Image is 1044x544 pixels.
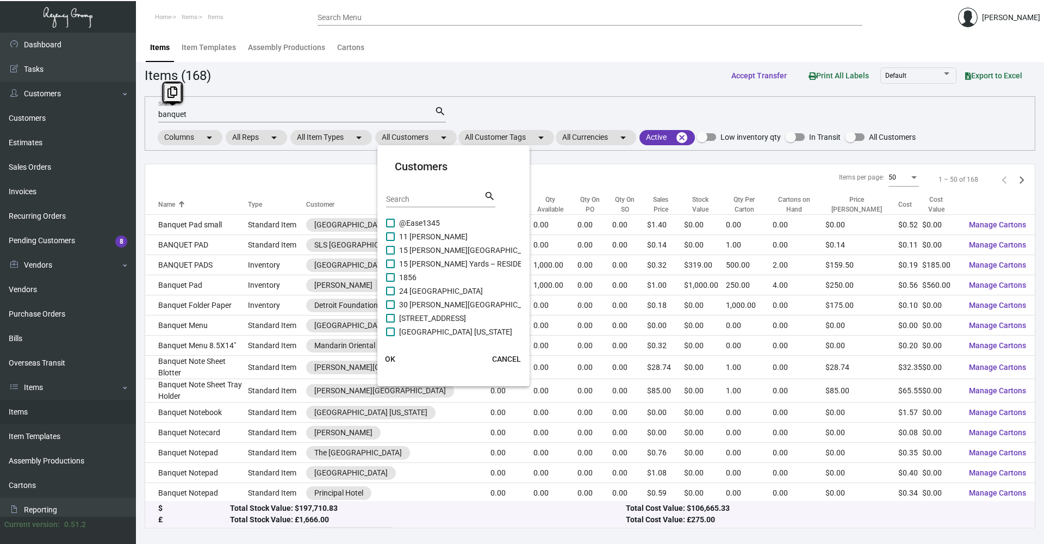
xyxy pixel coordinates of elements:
[64,519,86,530] div: 0.51.2
[484,190,495,203] mat-icon: search
[399,271,417,284] span: 1856
[373,349,408,369] button: OK
[385,355,395,363] span: OK
[399,325,512,338] span: [GEOGRAPHIC_DATA] [US_STATE]
[167,86,177,98] i: Copy
[492,355,521,363] span: CANCEL
[483,349,530,369] button: CANCEL
[399,298,585,311] span: 30 [PERSON_NAME][GEOGRAPHIC_DATA] - Residences
[399,230,468,243] span: 11 [PERSON_NAME]
[399,244,593,257] span: 15 [PERSON_NAME][GEOGRAPHIC_DATA] – RESIDENCES
[399,257,573,270] span: 15 [PERSON_NAME] Yards – RESIDENCES - Inactive
[399,217,440,230] span: @Ease1345
[399,312,466,325] span: [STREET_ADDRESS]
[4,519,60,530] div: Current version:
[399,285,483,298] span: 24 [GEOGRAPHIC_DATA]
[395,158,512,175] mat-card-title: Customers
